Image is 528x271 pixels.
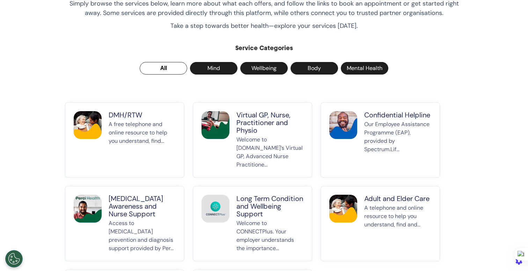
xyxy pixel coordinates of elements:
p: A telephone and online resource to help you understand, find and... [364,204,431,253]
p: DMH/RTW [109,111,176,119]
img: Virtual GP, Nurse, Practitioner and Physio [201,111,229,139]
button: DMH/RTWDMH/RTWA free telephone and online resource to help you understand, find... [65,102,184,178]
button: Long Term Condition and Wellbeing SupportLong Term Condition and Wellbeing SupportWelcome to CONN... [193,186,312,261]
h2: Service Categories [65,45,463,52]
p: Access to [MEDICAL_DATA] prevention and diagnosis support provided by Per... [109,219,176,253]
p: Our Employee Assistance Programme (EAP), provided by Spectrum.Lif... [364,120,431,169]
p: Welcome to CONNECTPlus. Your employer understands the importance... [236,219,303,253]
button: Body [291,62,338,75]
img: Confidential Helpline [329,111,357,139]
button: Cancer Awareness and Nurse Support[MEDICAL_DATA] Awareness and Nurse SupportAccess to [MEDICAL_DA... [65,186,184,261]
button: All [140,62,187,75]
button: Mind [190,62,237,75]
p: Virtual GP, Nurse, Practitioner and Physio [236,111,303,134]
p: Confidential Helpline [364,111,431,119]
button: Wellbeing [240,62,288,75]
img: Adult and Elder Care [329,195,357,223]
img: Long Term Condition and Wellbeing Support [201,195,229,223]
p: A free telephone and online resource to help you understand, find... [109,120,176,169]
button: Confidential HelplineConfidential HelplineOur Employee Assistance Programme (EAP), provided by Sp... [321,102,440,178]
p: Long Term Condition and Wellbeing Support [236,195,303,218]
button: Adult and Elder CareAdult and Elder CareA telephone and online resource to help you understand, f... [321,186,440,261]
img: DMH/RTW [74,111,102,139]
button: Mental Health [341,62,388,75]
p: [MEDICAL_DATA] Awareness and Nurse Support [109,195,176,218]
button: Open Preferences [5,250,23,268]
p: Adult and Elder Care [364,195,431,202]
p: Welcome to [DOMAIN_NAME]’s Virtual GP, Advanced Nurse Practitione... [236,135,303,169]
button: Virtual GP, Nurse, Practitioner and PhysioVirtual GP, Nurse, Practitioner and PhysioWelcome to [D... [193,102,312,178]
p: Take a step towards better health—explore your services [DATE]. [65,21,463,31]
img: Cancer Awareness and Nurse Support [74,195,102,223]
